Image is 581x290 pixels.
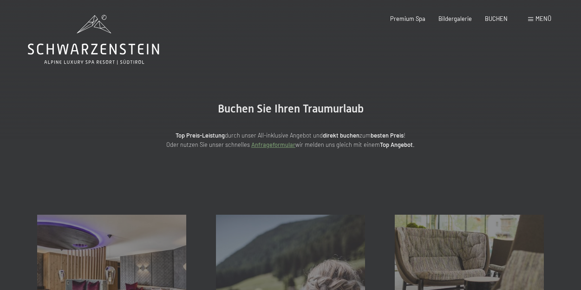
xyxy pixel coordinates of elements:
[438,15,472,22] a: Bildergalerie
[371,132,404,139] strong: besten Preis
[105,131,477,150] p: durch unser All-inklusive Angebot und zum ! Oder nutzen Sie unser schnelles wir melden uns gleich...
[535,15,551,22] span: Menü
[323,132,359,139] strong: direkt buchen
[176,132,225,139] strong: Top Preis-Leistung
[390,15,425,22] a: Premium Spa
[251,141,295,148] a: Anfrageformular
[218,102,364,115] span: Buchen Sie Ihren Traumurlaub
[485,15,508,22] a: BUCHEN
[380,141,415,148] strong: Top Angebot.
